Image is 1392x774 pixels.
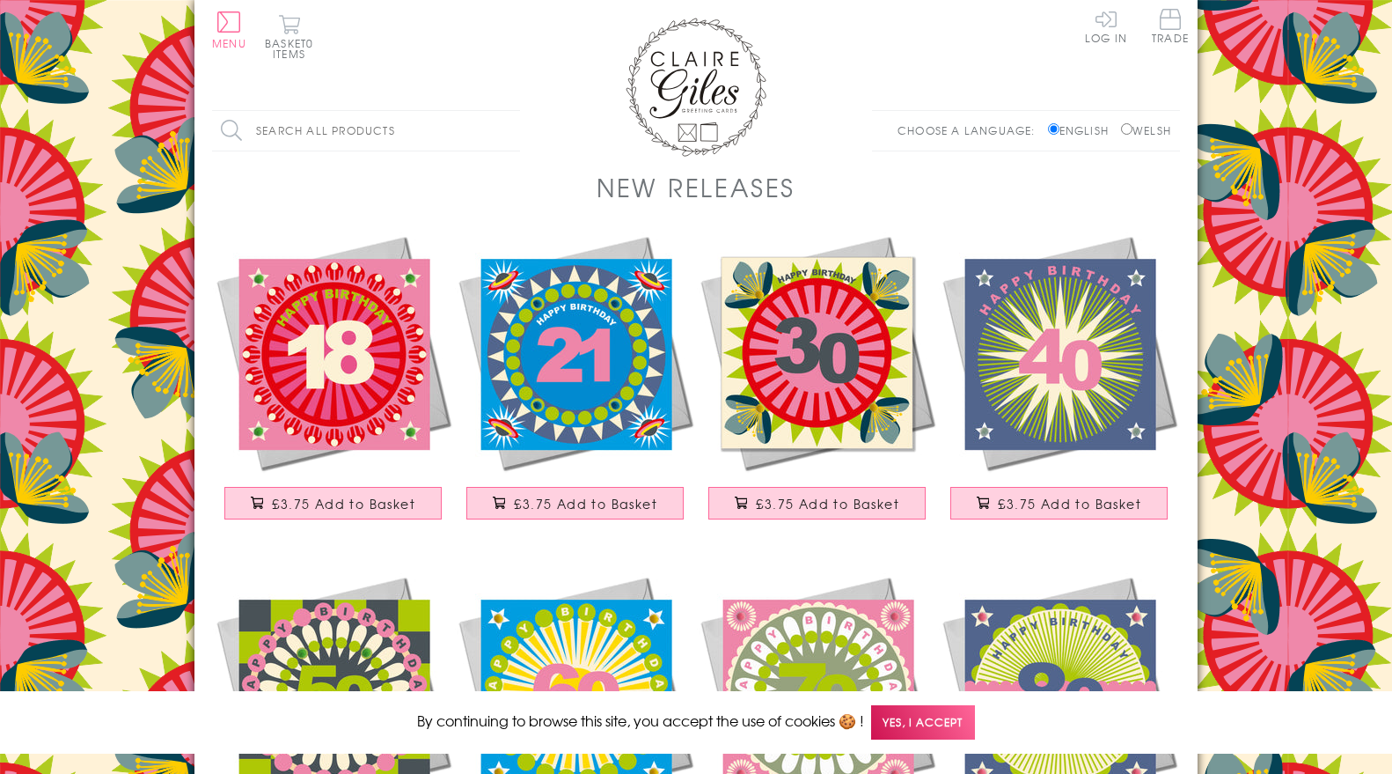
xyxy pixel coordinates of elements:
[514,495,657,512] span: £3.75 Add to Basket
[265,14,313,59] button: Basket0 items
[212,232,454,537] a: Birthday Card, Age 18 - Pink Circle, Happy 18th Birthday, Embellished with pompoms £3.75 Add to B...
[696,232,938,474] img: Birthday Card, Age 30 - Flowers, Happy 30th Birthday, Embellished with pompoms
[454,232,696,474] img: Birthday Card, Age 21 - Blue Circle, Happy 21st Birthday, Embellished with pompoms
[708,487,927,520] button: £3.75 Add to Basket
[950,487,1169,520] button: £3.75 Add to Basket
[1048,122,1117,138] label: English
[212,111,520,151] input: Search all products
[212,35,246,51] span: Menu
[938,232,1180,537] a: Birthday Card, Age 40 - Starburst, Happy 40th Birthday, Embellished with pompoms £3.75 Add to Basket
[466,487,685,520] button: £3.75 Add to Basket
[502,111,520,151] input: Search
[696,232,938,537] a: Birthday Card, Age 30 - Flowers, Happy 30th Birthday, Embellished with pompoms £3.75 Add to Basket
[224,487,443,520] button: £3.75 Add to Basket
[212,11,246,48] button: Menu
[454,232,696,537] a: Birthday Card, Age 21 - Blue Circle, Happy 21st Birthday, Embellished with pompoms £3.75 Add to B...
[998,495,1141,512] span: £3.75 Add to Basket
[1152,9,1189,43] span: Trade
[597,169,795,205] h1: New Releases
[871,705,975,740] span: Yes, I accept
[273,35,313,62] span: 0 items
[1121,123,1132,135] input: Welsh
[1085,9,1127,43] a: Log In
[212,232,454,474] img: Birthday Card, Age 18 - Pink Circle, Happy 18th Birthday, Embellished with pompoms
[1152,9,1189,47] a: Trade
[272,495,415,512] span: £3.75 Add to Basket
[1048,123,1059,135] input: English
[938,232,1180,474] img: Birthday Card, Age 40 - Starburst, Happy 40th Birthday, Embellished with pompoms
[1121,122,1171,138] label: Welsh
[626,18,766,157] img: Claire Giles Greetings Cards
[756,495,899,512] span: £3.75 Add to Basket
[897,122,1044,138] p: Choose a language:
